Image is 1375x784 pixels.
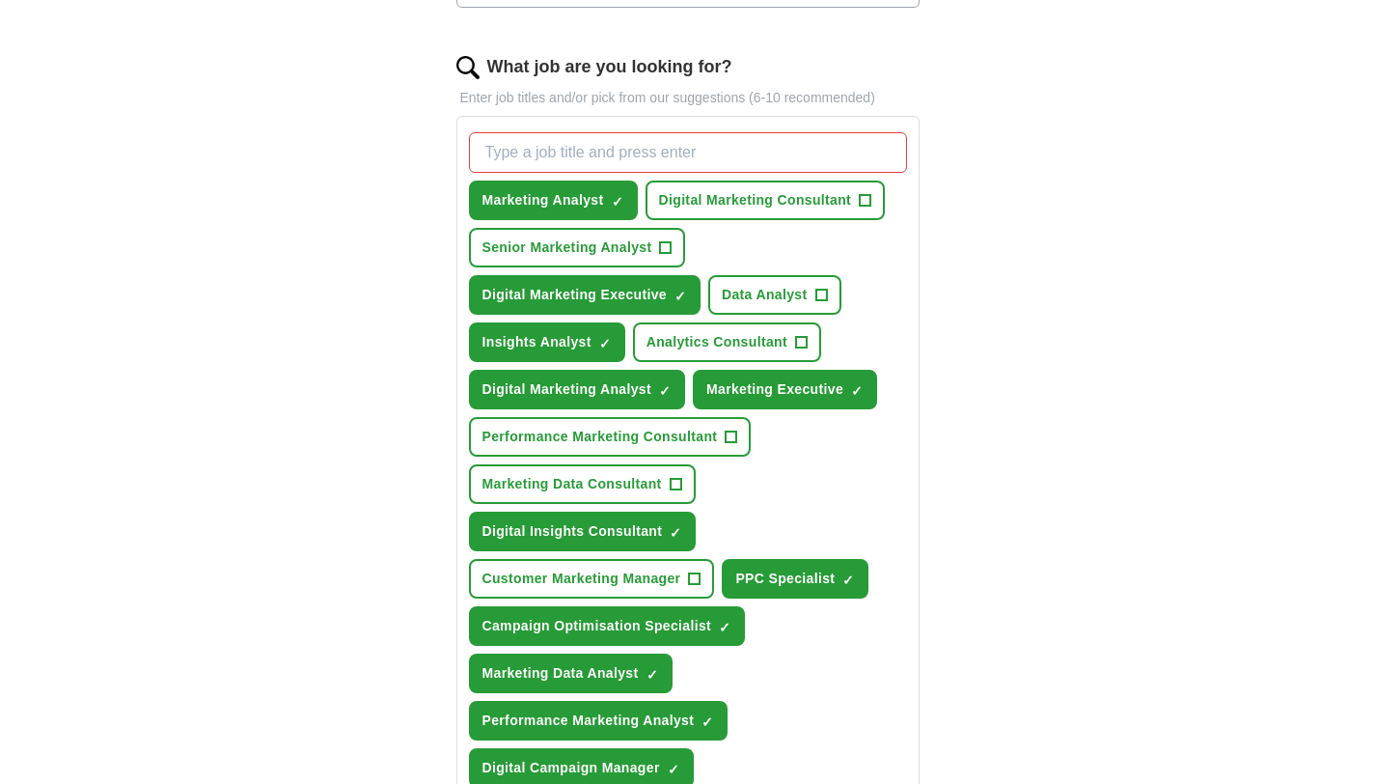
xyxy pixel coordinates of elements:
span: Digital Marketing Analyst [482,379,652,400]
span: Marketing Executive [706,379,843,400]
input: Type a job title and press enter [469,132,907,173]
span: Marketing Analyst [482,190,604,210]
span: ✓ [842,573,854,588]
span: ✓ [612,194,623,210]
button: Digital Insights Consultant✓ [469,512,697,551]
span: Digital Insights Consultant [482,521,663,542]
button: Marketing Executive✓ [693,370,877,409]
span: Campaign Optimisation Specialist [482,616,712,636]
button: Marketing Data Consultant [469,464,696,504]
button: Campaign Optimisation Specialist✓ [469,606,746,646]
button: Marketing Data Analyst✓ [469,654,673,693]
img: search.png [456,56,480,79]
span: Digital Campaign Manager [482,758,660,778]
span: Marketing Data Consultant [482,474,662,494]
span: Insights Analyst [482,332,591,352]
span: ✓ [719,620,730,635]
button: Senior Marketing Analyst [469,228,686,267]
button: Insights Analyst✓ [469,322,625,362]
button: Marketing Analyst✓ [469,181,638,220]
button: Digital Marketing Executive✓ [469,275,701,315]
span: ✓ [701,714,713,730]
button: Analytics Consultant [633,322,821,362]
span: Customer Marketing Manager [482,569,681,589]
label: What job are you looking for? [487,54,732,80]
span: ✓ [659,383,671,399]
span: PPC Specialist [735,569,835,589]
span: Senior Marketing Analyst [482,238,652,258]
span: ✓ [851,383,863,399]
span: ✓ [646,667,658,683]
button: Digital Marketing Consultant [646,181,886,220]
button: Customer Marketing Manager [469,559,715,599]
span: Performance Marketing Consultant [482,427,718,447]
p: Enter job titles and/or pick from our suggestions (6-10 recommended) [456,88,920,108]
button: Digital Marketing Analyst✓ [469,370,686,409]
span: Digital Marketing Consultant [659,190,852,210]
span: Performance Marketing Analyst [482,711,695,731]
button: PPC Specialist✓ [722,559,868,599]
button: Performance Marketing Analyst✓ [469,701,729,741]
span: Digital Marketing Executive [482,285,668,305]
span: Data Analyst [722,285,808,305]
button: Performance Marketing Consultant [469,417,752,457]
span: Analytics Consultant [646,332,787,352]
button: Data Analyst [708,275,841,315]
span: ✓ [668,762,679,777]
span: Marketing Data Analyst [482,663,639,684]
span: ✓ [674,289,686,304]
span: ✓ [599,336,611,351]
span: ✓ [670,525,681,541]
